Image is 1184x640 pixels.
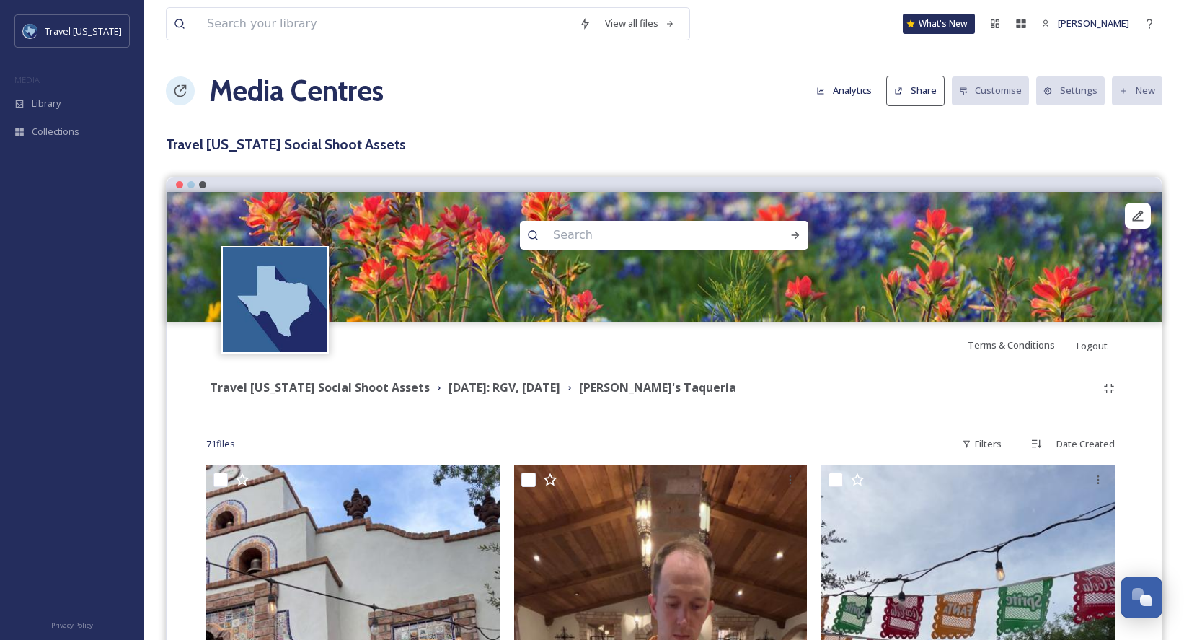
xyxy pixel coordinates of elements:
h3: Travel [US_STATE] Social Shoot Assets [166,134,1162,155]
span: Privacy Policy [51,621,93,630]
button: Settings [1036,76,1105,105]
button: Open Chat [1121,577,1162,618]
img: images%20%281%29.jpeg [23,24,37,38]
strong: Travel [US_STATE] Social Shoot Assets [210,380,430,395]
span: Collections [32,125,79,139]
a: Terms & Conditions [968,336,1077,354]
button: Customise [952,76,1030,105]
a: Media Centres [209,69,384,113]
input: Search [546,219,743,251]
a: View all files [598,9,682,38]
div: Filters [955,430,1009,458]
a: What's New [903,14,975,34]
div: Date Created [1049,430,1122,458]
strong: [DATE]: RGV, [DATE] [449,380,560,395]
span: [PERSON_NAME] [1058,17,1129,30]
a: [PERSON_NAME] [1034,9,1136,38]
span: Travel [US_STATE] [45,25,122,38]
a: Analytics [809,76,886,105]
button: Share [886,76,945,105]
img: bonefish.becky_07292025_79254b00-8ba1-6220-91c7-8e14bc394f1c.jpg [167,192,1162,322]
span: MEDIA [14,74,40,85]
span: Terms & Conditions [968,338,1055,351]
button: Analytics [809,76,879,105]
input: Search your library [200,8,572,40]
a: Privacy Policy [51,615,93,633]
span: 71 file s [206,437,235,451]
img: images%20%281%29.jpeg [223,247,327,352]
button: New [1112,76,1162,105]
a: Settings [1036,76,1112,105]
strong: [PERSON_NAME]'s Taqueria [579,380,736,395]
a: Customise [952,76,1037,105]
span: Logout [1077,339,1108,352]
span: Library [32,97,61,110]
